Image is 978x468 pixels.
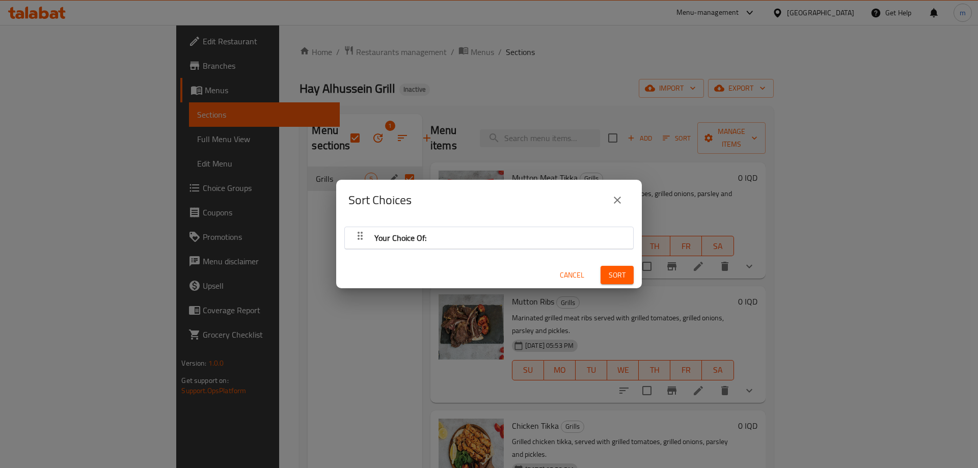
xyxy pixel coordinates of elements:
button: Sort [601,266,634,285]
span: Your Choice Of: [374,230,426,245]
button: close [605,188,630,212]
h2: Sort Choices [348,192,412,208]
div: Your Choice Of: [345,227,633,249]
button: Your Choice Of: [351,229,627,246]
span: Sort [609,269,626,282]
span: Cancel [560,269,584,282]
button: Cancel [556,266,588,285]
